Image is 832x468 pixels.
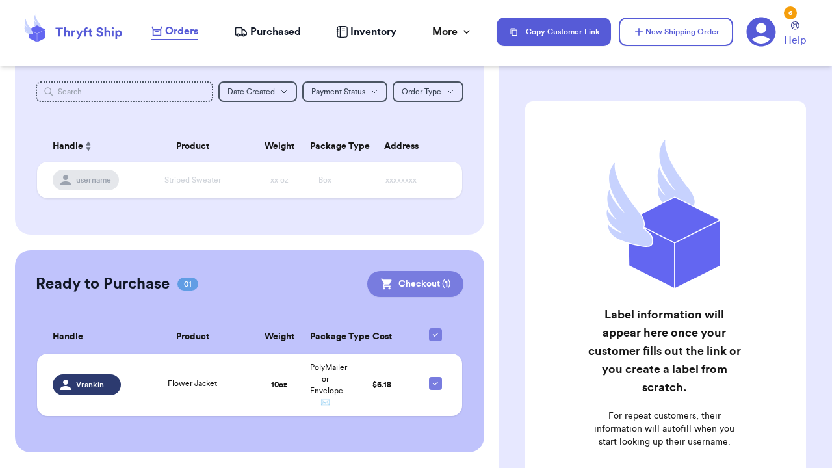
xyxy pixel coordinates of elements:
[372,381,391,389] span: $ 6.18
[36,81,213,102] input: Search
[165,23,198,39] span: Orders
[218,81,297,102] button: Date Created
[177,278,198,291] span: 01
[271,381,287,389] strong: 10 oz
[336,24,396,40] a: Inventory
[784,21,806,48] a: Help
[746,17,776,47] a: 6
[432,24,473,40] div: More
[587,305,742,396] h2: Label information will appear here once your customer fills out the link or you create a label fr...
[257,131,302,162] th: Weight
[318,176,331,184] span: Box
[234,24,301,40] a: Purchased
[36,274,170,294] h2: Ready to Purchase
[302,81,387,102] button: Payment Status
[250,24,301,40] span: Purchased
[402,88,441,96] span: Order Type
[350,24,396,40] span: Inventory
[76,380,113,390] span: Vrankin526
[784,6,797,19] div: 6
[497,18,611,46] button: Copy Customer Link
[164,176,221,184] span: Striped Sweater
[168,380,217,387] span: Flower Jacket
[53,140,83,153] span: Handle
[257,320,302,354] th: Weight
[367,271,463,297] button: Checkout (1)
[129,320,257,354] th: Product
[385,176,417,184] span: xxxxxxxx
[270,176,289,184] span: xx oz
[53,330,83,344] span: Handle
[310,363,347,406] span: PolyMailer or Envelope ✉️
[587,409,742,448] p: For repeat customers, their information will autofill when you start looking up their username.
[129,131,257,162] th: Product
[227,88,275,96] span: Date Created
[784,32,806,48] span: Help
[619,18,733,46] button: New Shipping Order
[302,131,348,162] th: Package Type
[393,81,463,102] button: Order Type
[83,138,94,154] button: Sort ascending
[311,88,365,96] span: Payment Status
[302,320,348,354] th: Package Type
[348,320,416,354] th: Cost
[76,175,111,185] span: username
[151,23,198,40] a: Orders
[348,131,462,162] th: Address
